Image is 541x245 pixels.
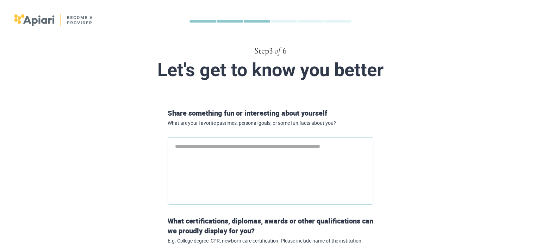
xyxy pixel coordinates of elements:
div: Let's get to know you better [104,60,437,80]
div: Step 3 6 [90,45,451,57]
span: What are your favorite pastimes, personal goals, or some fun facts about you? [168,120,373,126]
span: E.g. College degree, CPR, newborn care certification. Please include name of the institution. [168,238,373,244]
div: Share something fun or interesting about yourself [165,108,376,126]
span: of [275,47,280,55]
img: logo [14,14,93,26]
div: What certifications, diplomas, awards or other qualifications can we proudly display for you? [165,216,376,244]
